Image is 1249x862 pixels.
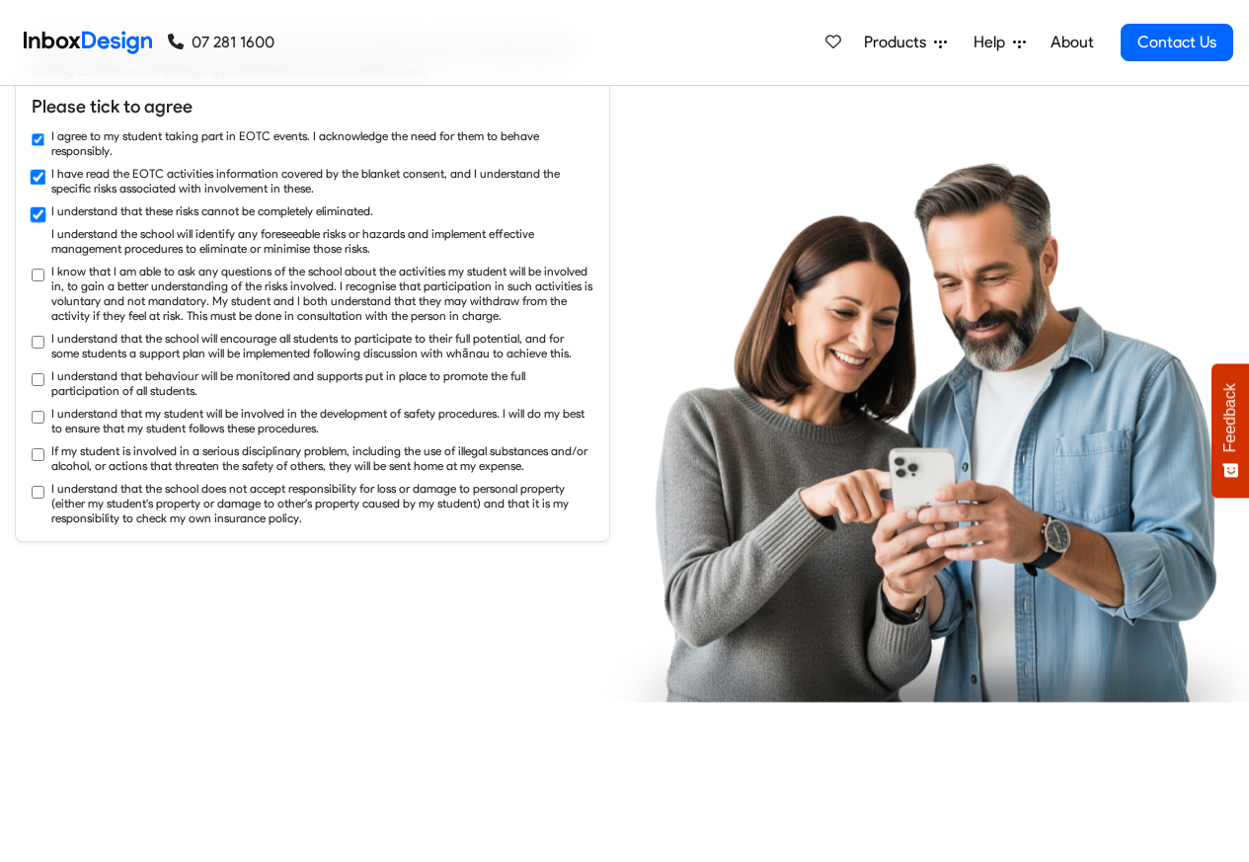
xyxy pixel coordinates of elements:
[32,94,593,119] h6: Please tick to agree
[51,226,593,256] label: I understand the school will identify any foreseeable risks or hazards and implement effective ma...
[51,406,593,435] label: I understand that my student will be involved in the development of safety procedures. I will do ...
[51,166,593,196] label: I have read the EOTC activities information covered by the blanket consent, and I understand the ...
[974,31,1013,54] span: Help
[51,443,593,473] label: If my student is involved in a serious disciplinary problem, including the use of illegal substan...
[51,128,593,158] label: I agree to my student taking part in EOTC events. I acknowledge the need for them to behave respo...
[1045,23,1099,62] a: About
[51,264,593,323] label: I know that I am able to ask any questions of the school about the activities my student will be ...
[51,331,593,360] label: I understand that the school will encourage all students to participate to their full potential, ...
[51,368,593,398] label: I understand that behaviour will be monitored and supports put in place to promote the full parti...
[1121,24,1233,61] a: Contact Us
[51,203,373,218] label: I understand that these risks cannot be completely eliminated.
[168,31,274,54] a: 07 281 1600
[856,23,955,62] a: Products
[864,31,934,54] span: Products
[966,23,1034,62] a: Help
[51,481,593,525] label: I understand that the school does not accept responsibility for loss or damage to personal proper...
[1211,363,1249,498] button: Feedback - Show survey
[1221,383,1239,452] span: Feedback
